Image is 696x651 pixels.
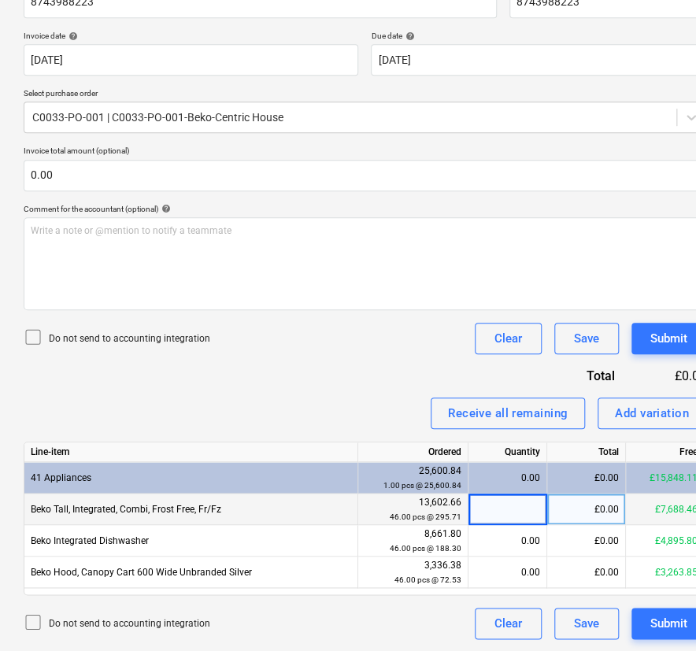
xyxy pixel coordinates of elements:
[448,403,568,424] div: Receive all remaining
[547,462,626,494] div: £0.00
[49,617,210,631] p: Do not send to accounting integration
[502,367,640,385] div: Total
[390,544,461,553] small: 46.00 pcs @ 188.30
[431,398,585,429] button: Receive all remaining
[31,472,91,483] span: 41 Appliances
[650,328,687,349] div: Submit
[475,557,540,588] div: 0.00
[554,608,619,639] button: Save
[475,608,542,639] button: Clear
[365,527,461,556] div: 8,661.80
[547,557,626,588] div: £0.00
[475,323,542,354] button: Clear
[547,525,626,557] div: £0.00
[394,575,461,584] small: 46.00 pcs @ 72.53
[158,204,171,213] span: help
[383,481,461,490] small: 1.00 pcs @ 25,600.84
[65,31,78,41] span: help
[617,575,696,651] iframe: Chat Widget
[547,494,626,525] div: £0.00
[390,512,461,521] small: 46.00 pcs @ 295.71
[24,557,358,588] div: Beko Hood, Canopy Cart 600 Wide Unbranded Silver
[24,442,358,462] div: Line-item
[475,462,540,494] div: 0.00
[24,31,358,41] div: Invoice date
[365,558,461,587] div: 3,336.38
[475,525,540,557] div: 0.00
[358,442,468,462] div: Ordered
[494,328,522,349] div: Clear
[365,495,461,524] div: 13,602.66
[49,332,210,346] p: Do not send to accounting integration
[24,44,358,76] input: Invoice date not specified
[554,323,619,354] button: Save
[615,403,689,424] div: Add variation
[547,442,626,462] div: Total
[402,31,414,41] span: help
[365,464,461,493] div: 25,600.84
[574,613,599,634] div: Save
[24,525,358,557] div: Beko Integrated Dishwasher
[574,328,599,349] div: Save
[494,613,522,634] div: Clear
[468,442,547,462] div: Quantity
[24,494,358,525] div: Beko Tall, Integrated, Combi, Frost Free, Fr/Fz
